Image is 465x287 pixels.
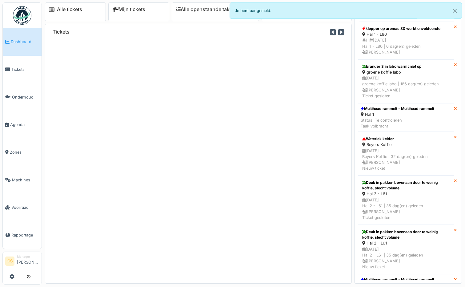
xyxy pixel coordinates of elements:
[11,204,39,210] span: Voorraad
[12,177,39,183] span: Machines
[362,246,450,270] div: [DATE] Hal 2 - L61 | 35 dag(en) geleden [PERSON_NAME] Nieuw ticket
[358,103,454,132] a: Multihead rammelt - Multihead rammelt Hal 1 Status: Te controlerenTaak volbracht
[3,194,42,221] a: Voorraad
[13,6,31,25] img: Badge_color-CXgf-gQk.svg
[362,26,450,31] div: klopper op aromas 80 werkt onvoldoende
[361,111,434,117] div: Hal 1
[362,240,450,246] div: Hal 2 - L61
[3,56,42,83] a: Tickets
[362,31,450,37] div: Hal 1 - L80
[11,232,39,238] span: Rapportage
[5,254,39,269] a: CS Manager[PERSON_NAME]
[362,37,450,55] div: 1 | [DATE] Hal 1 - L80 | 6 dag(en) geleden [PERSON_NAME]
[3,83,42,111] a: Onderhoud
[57,6,82,12] a: Alle tickets
[10,122,39,127] span: Agenda
[362,136,450,142] div: Waterlek kelder
[3,139,42,166] a: Zones
[361,106,434,111] div: Multihead rammelt - Multihead rammelt
[362,75,450,99] div: [DATE] groene koffie labo | 186 dag(en) geleden [PERSON_NAME] Ticket gesloten
[11,39,39,45] span: Dashboard
[358,22,454,59] a: klopper op aromas 80 werkt onvoldoende Hal 1 - L80 1 |[DATE]Hal 1 - L80 | 6 dag(en) geleden [PERS...
[11,67,39,72] span: Tickets
[362,229,450,240] div: Deuk in pakken bovenaan door te weinig koffie, slecht volume
[10,149,39,155] span: Zones
[3,111,42,139] a: Agenda
[361,117,434,129] div: Status: Te controleren Taak volbracht
[358,176,454,225] a: Deuk in pakken bovenaan door te weinig koffie, slecht volume Hal 2 - L61 [DATE]Hal 2 - L61 | 35 d...
[362,64,450,69] div: brander 3 in labo warmt niet op
[448,3,462,19] button: Close
[17,254,39,259] div: Manager
[230,2,462,19] div: Je bent aangemeld.
[12,94,39,100] span: Onderhoud
[112,6,145,12] a: Mijn tickets
[3,28,42,56] a: Dashboard
[3,221,42,249] a: Rapportage
[361,277,434,282] div: Multihead rammelt - Multihead rammelt
[358,225,454,274] a: Deuk in pakken bovenaan door te weinig koffie, slecht volume Hal 2 - L61 [DATE]Hal 2 - L61 | 35 d...
[176,6,235,12] a: Alle openstaande taken
[362,69,450,75] div: groene koffie labo
[5,257,14,266] li: CS
[53,29,70,35] h6: Tickets
[362,142,450,148] div: Beyers Koffie
[362,197,450,221] div: [DATE] Hal 2 - L61 | 35 dag(en) geleden [PERSON_NAME] Ticket gesloten
[358,59,454,103] a: brander 3 in labo warmt niet op groene koffie labo [DATE]groene koffie labo | 186 dag(en) geleden...
[3,166,42,194] a: Machines
[362,180,450,191] div: Deuk in pakken bovenaan door te weinig koffie, slecht volume
[362,191,450,197] div: Hal 2 - L61
[362,148,450,172] div: [DATE] Beyers Koffie | 32 dag(en) geleden [PERSON_NAME] Nieuw ticket
[358,132,454,176] a: Waterlek kelder Beyers Koffie [DATE]Beyers Koffie | 32 dag(en) geleden [PERSON_NAME]Nieuw ticket
[17,254,39,268] li: [PERSON_NAME]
